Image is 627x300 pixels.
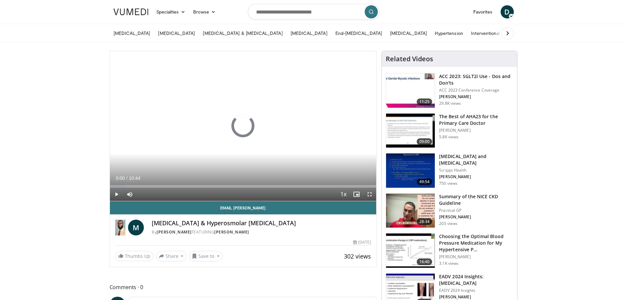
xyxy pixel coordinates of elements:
a: Interventional Nephrology [467,27,530,40]
button: Enable picture-in-picture mode [350,188,363,201]
p: 203 views [439,221,457,226]
a: Favorites [469,5,497,18]
a: [MEDICAL_DATA] & [MEDICAL_DATA] [199,27,286,40]
a: [MEDICAL_DATA] [287,27,331,40]
span: Comments 0 [110,283,377,291]
a: Email [PERSON_NAME] [110,201,377,214]
p: Practical GP [439,208,513,213]
button: Playback Rate [337,188,350,201]
p: [PERSON_NAME] [439,128,513,133]
video-js: Video Player [110,51,377,201]
p: ACC 2023 Conference Coverage [439,88,513,93]
p: 29.8K views [439,101,461,106]
img: Dr. Mohammed Elhassan [115,220,126,235]
img: 9258cdf1-0fbf-450b-845f-99397d12d24a.150x105_q85_crop-smart_upscale.jpg [386,73,435,108]
a: End-[MEDICAL_DATA] [331,27,386,40]
img: d2ef47a1-7029-46a5-8b28-5dfcc488764e.150x105_q85_crop-smart_upscale.jpg [386,114,435,148]
h3: EADV 2024 Insights: [MEDICAL_DATA] [439,273,513,286]
img: 3d1c5e88-6f42-4970-9524-3b1039299965.150x105_q85_crop-smart_upscale.jpg [386,153,435,188]
a: 16:40 Choosing the Optimal Blood Pressure Medication for My Hypertensive P… [PERSON_NAME] 3.1K views [386,233,513,268]
button: Share [156,251,187,261]
button: Fullscreen [363,188,376,201]
p: [PERSON_NAME] [439,254,513,259]
p: 3.1K views [439,261,458,266]
div: By FEATURING [152,229,371,235]
button: Play [110,188,123,201]
span: 10:44 [129,176,140,181]
img: VuMedi Logo [114,9,148,15]
span: 16:40 [417,259,432,265]
p: [PERSON_NAME] [439,294,513,300]
a: 28:34 Summary of the NICE CKD Guideline Practical GP [PERSON_NAME] 203 views [386,193,513,228]
span: 49:54 [417,178,432,185]
p: 5.8K views [439,134,458,140]
img: 157e4675-0d50-4337-bd49-4f2be151816e.150x105_q85_crop-smart_upscale.jpg [386,233,435,268]
p: [PERSON_NAME] [439,214,513,220]
span: 302 views [344,252,371,260]
a: D [501,5,514,18]
h3: ACC 2023: SGLT2i Use - Dos and Don'ts [439,73,513,86]
p: Scripps Health [439,168,513,173]
a: [MEDICAL_DATA] [386,27,431,40]
span: 09:00 [417,138,432,145]
h3: Summary of the NICE CKD Guideline [439,193,513,206]
a: 09:00 The Best of AHA23 for the Primary Care Doctor [PERSON_NAME] 5.8K views [386,113,513,148]
button: Mute [123,188,136,201]
span: 28:34 [417,218,432,225]
a: M [128,220,144,235]
a: [PERSON_NAME] [157,229,192,235]
div: [DATE] [353,239,371,245]
a: Browse [189,5,220,18]
a: 11:25 ACC 2023: SGLT2i Use - Dos and Don'ts ACC 2023 Conference Coverage [PERSON_NAME] 29.8K views [386,73,513,108]
p: EADV 2024 Insights [439,288,513,293]
a: Thumbs Up [115,251,153,261]
a: Specialties [152,5,190,18]
h4: Related Videos [386,55,433,63]
a: [MEDICAL_DATA] [154,27,199,40]
button: Save to [189,251,222,261]
span: 11:25 [417,98,432,105]
p: [PERSON_NAME] [439,174,513,179]
span: 0:00 [116,176,125,181]
a: [PERSON_NAME] [214,229,249,235]
input: Search topics, interventions [248,4,379,20]
span: / [126,176,128,181]
h3: [MEDICAL_DATA] and [MEDICAL_DATA] [439,153,513,166]
div: Progress Bar [110,185,377,188]
p: [PERSON_NAME] [439,94,513,99]
a: 49:54 [MEDICAL_DATA] and [MEDICAL_DATA] Scripps Health [PERSON_NAME] 750 views [386,153,513,188]
a: [MEDICAL_DATA] [110,27,154,40]
a: Hypertension [431,27,467,40]
img: 96c788f4-a86a-4523-94fb-69883661e0bb.150x105_q85_crop-smart_upscale.jpg [386,194,435,228]
h4: [MEDICAL_DATA] & Hyperosmolar [MEDICAL_DATA] [152,220,371,227]
p: 750 views [439,181,457,186]
h3: Choosing the Optimal Blood Pressure Medication for My Hypertensive P… [439,233,513,253]
h3: The Best of AHA23 for the Primary Care Doctor [439,113,513,126]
